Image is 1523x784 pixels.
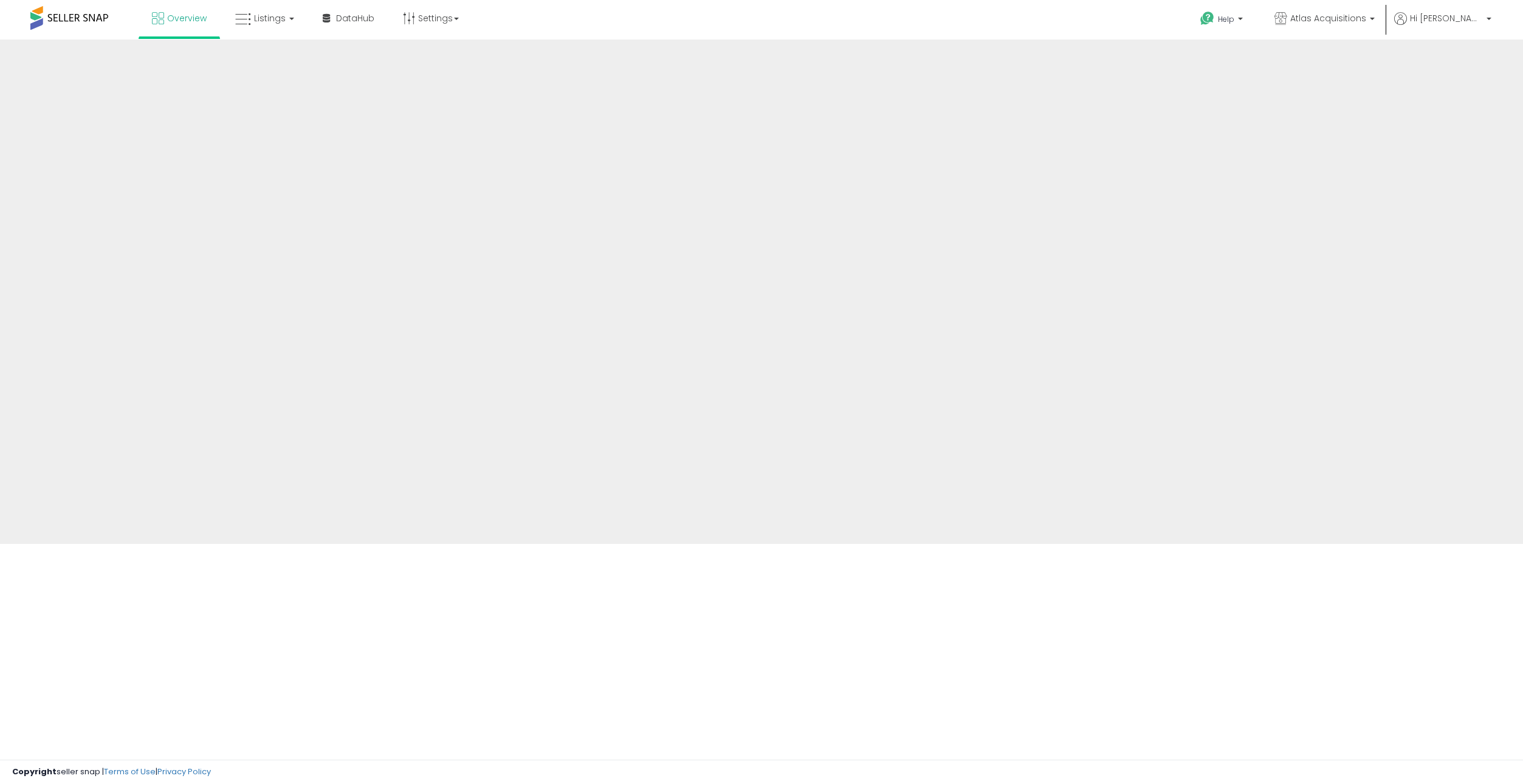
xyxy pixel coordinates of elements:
[1200,11,1215,26] i: Get Help
[1290,12,1366,24] span: Atlas Acquisitions
[1410,12,1483,24] span: Hi [PERSON_NAME]
[1394,12,1491,40] a: Hi [PERSON_NAME]
[1191,2,1255,40] a: Help
[336,12,374,24] span: DataHub
[167,12,207,24] span: Overview
[1218,14,1234,24] span: Help
[254,12,286,24] span: Listings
